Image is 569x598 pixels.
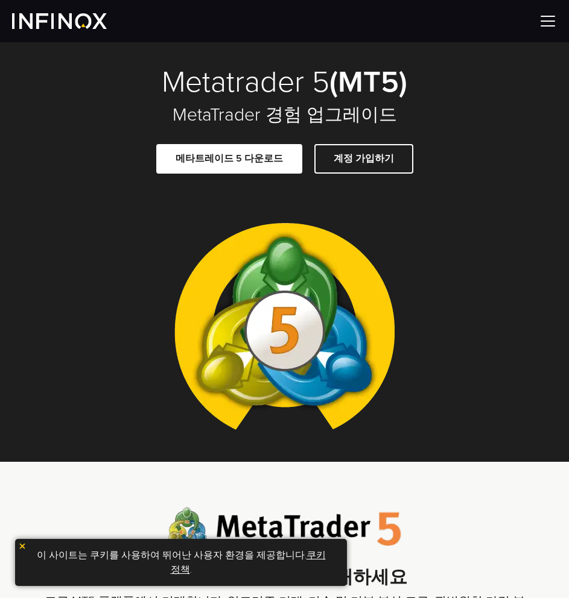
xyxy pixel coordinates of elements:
img: Meta Trader 5 [165,198,404,462]
strong: 거래하세요 [317,566,407,588]
h2: MetaTrader 경험 업그레이드 [12,104,557,127]
a: 메타트레이드 5 다운로드 [156,144,302,174]
img: Meta Trader 5 logo [168,507,401,546]
a: 계정 가입하기 [314,144,413,174]
strong: (MT5) [329,64,407,100]
p: 이 사이트는 쿠키를 사용하여 뛰어난 사용자 환경을 제공합니다. . [21,545,341,580]
h1: Metatrader 5 [12,66,557,98]
img: yellow close icon [18,542,27,550]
